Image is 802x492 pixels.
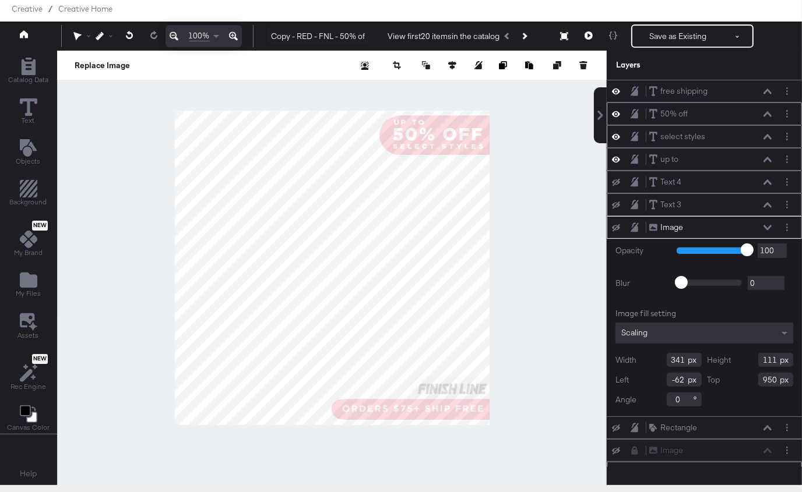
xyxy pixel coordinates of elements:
[10,382,46,391] span: Rec Engine
[649,422,698,434] button: Rectangle
[615,394,636,405] label: Angle
[615,245,668,256] label: Opacity
[615,374,629,385] label: Left
[9,136,48,169] button: Add Text
[18,331,39,340] span: Assets
[12,463,45,484] button: Help
[781,444,793,456] button: Layer Options
[649,130,706,143] button: select styles
[75,59,130,71] button: Replace Image
[525,59,537,71] button: Paste image
[781,199,793,211] button: Layer Options
[649,108,688,120] button: 50% off
[632,26,723,47] button: Save as Existing
[16,289,41,298] span: My Files
[3,351,53,395] button: NewRec Engine
[781,153,793,165] button: Layer Options
[615,355,636,366] label: Width
[189,30,210,41] span: 100%
[22,116,35,125] span: Text
[16,157,41,166] span: Objects
[781,130,793,143] button: Layer Options
[32,355,48,363] span: New
[649,85,708,97] button: free shipping
[8,75,48,84] span: Catalog Data
[615,278,668,289] label: Blur
[11,310,46,344] button: Assets
[781,422,793,434] button: Layer Options
[649,176,682,188] button: Text 4
[660,86,708,97] div: free shipping
[7,218,50,261] button: NewMy Brand
[14,248,43,257] span: My Brand
[516,26,532,47] button: Next Product
[660,131,705,142] div: select styles
[660,154,678,165] div: up to
[10,197,47,207] span: Background
[660,108,688,119] div: 50% off
[660,199,681,210] div: Text 3
[660,222,683,233] div: Image
[32,222,48,229] span: New
[13,95,44,129] button: Text
[499,59,511,71] button: Copy image
[781,85,793,97] button: Layer Options
[708,374,720,385] label: Top
[781,221,793,233] button: Layer Options
[781,108,793,120] button: Layer Options
[660,176,681,187] div: Text 4
[708,355,731,366] label: Height
[499,61,507,69] svg: Copy image
[20,468,37,479] a: Help
[12,4,43,13] span: Creative
[43,4,58,13] span: /
[1,55,55,88] button: Add Rectangle
[615,308,793,319] div: Image fill setting
[525,61,533,69] svg: Paste image
[616,59,735,70] div: Layers
[649,199,682,211] button: Text 3
[781,176,793,188] button: Layer Options
[58,4,112,13] a: Creative Home
[649,221,684,233] button: Image
[7,423,50,432] span: Canvas Color
[660,422,697,433] div: Rectangle
[621,327,648,338] span: Scaling
[361,62,369,70] svg: Remove background
[388,31,500,42] div: View first 20 items in the catalog
[9,269,48,302] button: Add Files
[649,153,679,165] button: up to
[3,178,54,211] button: Add Rectangle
